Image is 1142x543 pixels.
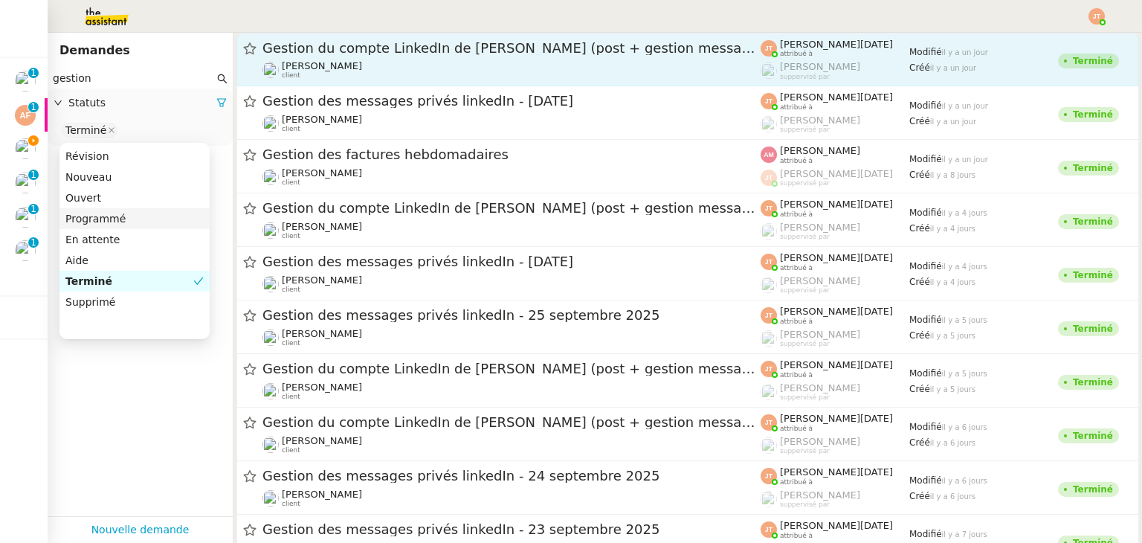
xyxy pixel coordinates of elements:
[262,489,761,508] app-user-detailed-label: client
[780,436,860,447] span: [PERSON_NAME]
[262,382,761,401] app-user-detailed-label: client
[262,383,279,399] img: users%2F37wbV9IbQuXMU0UH0ngzBXzaEe12%2Favatar%2Fcba66ece-c48a-48c8-9897-a2adc1834457
[780,115,860,126] span: [PERSON_NAME]
[282,60,362,71] span: [PERSON_NAME]
[909,223,930,234] span: Créé
[780,425,813,433] span: attribué à
[282,125,300,133] span: client
[761,468,777,484] img: svg
[262,469,761,483] span: Gestion des messages privés linkedIn - 24 septembre 2025
[761,330,777,347] img: users%2FoFdbodQ3TgNoWt9kP3GXAs5oaCq1%2Favatar%2Fprofile-pic.png
[930,64,976,72] span: il y a un jour
[761,199,909,218] app-user-label: attribué à
[262,222,279,239] img: users%2F37wbV9IbQuXMU0UH0ngzBXzaEe12%2Favatar%2Fcba66ece-c48a-48c8-9897-a2adc1834457
[1073,431,1113,440] div: Terminé
[761,145,909,164] app-user-label: attribué à
[909,437,930,448] span: Créé
[780,211,813,219] span: attribué à
[282,179,300,187] span: client
[761,61,909,80] app-user-label: suppervisé par
[28,68,39,78] nz-badge-sup: 1
[780,233,830,241] span: suppervisé par
[59,146,210,167] nz-option-item: Révision
[15,105,36,126] img: svg
[909,62,930,73] span: Créé
[930,225,975,233] span: il y a 4 jours
[282,500,300,508] span: client
[909,529,942,539] span: Modifié
[761,93,777,109] img: svg
[909,422,942,432] span: Modifié
[761,521,777,538] img: svg
[30,170,36,183] p: 1
[761,466,909,486] app-user-label: attribué à
[15,138,36,159] img: users%2F37wbV9IbQuXMU0UH0ngzBXzaEe12%2Favatar%2Fcba66ece-c48a-48c8-9897-a2adc1834457
[780,501,830,509] span: suppervisé par
[262,435,761,454] app-user-detailed-label: client
[262,416,761,429] span: Gestion du compte LinkedIn de [PERSON_NAME] (post + gestion messages) - [DATE]
[909,261,942,271] span: Modifié
[1073,110,1113,119] div: Terminé
[282,446,300,454] span: client
[761,277,777,293] img: users%2FoFdbodQ3TgNoWt9kP3GXAs5oaCq1%2Favatar%2Fprofile-pic.png
[909,116,930,126] span: Créé
[59,40,130,61] nz-page-header-title: Demandes
[942,370,987,378] span: il y a 5 jours
[262,309,761,322] span: Gestion des messages privés linkedIn - 25 septembre 2025
[780,73,830,81] span: suppervisé par
[761,359,909,379] app-user-label: attribué à
[48,89,233,118] div: Statuts
[909,491,930,501] span: Créé
[780,340,830,348] span: suppervisé par
[761,170,777,186] img: svg
[262,114,761,133] app-user-detailed-label: client
[28,204,39,214] nz-badge-sup: 1
[761,491,777,507] img: users%2FoFdbodQ3TgNoWt9kP3GXAs5oaCq1%2Favatar%2Fprofile-pic.png
[262,255,761,269] span: Gestion des messages privés linkedIn - [DATE]
[262,330,279,346] img: users%2F37wbV9IbQuXMU0UH0ngzBXzaEe12%2Favatar%2Fcba66ece-c48a-48c8-9897-a2adc1834457
[909,315,942,325] span: Modifié
[909,368,942,379] span: Modifié
[262,437,279,453] img: users%2F37wbV9IbQuXMU0UH0ngzBXzaEe12%2Favatar%2Fcba66ece-c48a-48c8-9897-a2adc1834457
[15,207,36,228] img: users%2F37wbV9IbQuXMU0UH0ngzBXzaEe12%2Favatar%2Fcba66ece-c48a-48c8-9897-a2adc1834457
[282,71,300,80] span: client
[780,447,830,455] span: suppervisé par
[65,212,204,225] div: Programmé
[15,240,36,261] img: users%2F3XW7N0tEcIOoc8sxKxWqDcFn91D2%2Favatar%2F5653ca14-9fea-463f-a381-ec4f4d723a3b
[262,115,279,132] img: users%2F37wbV9IbQuXMU0UH0ngzBXzaEe12%2Favatar%2Fcba66ece-c48a-48c8-9897-a2adc1834457
[761,437,777,454] img: users%2FoFdbodQ3TgNoWt9kP3GXAs5oaCq1%2Favatar%2Fprofile-pic.png
[780,222,860,233] span: [PERSON_NAME]
[28,102,39,112] nz-badge-sup: 1
[761,40,777,57] img: svg
[942,316,987,324] span: il y a 5 jours
[909,475,942,486] span: Modifié
[262,62,279,78] img: users%2F37wbV9IbQuXMU0UH0ngzBXzaEe12%2Favatar%2Fcba66ece-c48a-48c8-9897-a2adc1834457
[780,61,860,72] span: [PERSON_NAME]
[282,382,362,393] span: [PERSON_NAME]
[761,62,777,79] img: users%2FoFdbodQ3TgNoWt9kP3GXAs5oaCq1%2Favatar%2Fprofile-pic.png
[909,208,942,218] span: Modifié
[780,91,893,103] span: [PERSON_NAME][DATE]
[761,384,777,400] img: users%2FoFdbodQ3TgNoWt9kP3GXAs5oaCq1%2Favatar%2Fprofile-pic.png
[262,202,761,215] span: Gestion du compte LinkedIn de [PERSON_NAME] (post + gestion messages) - [DATE]
[761,306,909,325] app-user-label: attribué à
[930,385,975,393] span: il y a 5 jours
[65,123,106,137] div: Terminé
[282,435,362,446] span: [PERSON_NAME]
[1073,164,1113,173] div: Terminé
[761,329,909,348] app-user-label: suppervisé par
[930,118,976,126] span: il y a un jour
[761,168,909,187] app-user-label: suppervisé par
[780,168,893,179] span: [PERSON_NAME][DATE]
[761,223,777,240] img: users%2FoFdbodQ3TgNoWt9kP3GXAs5oaCq1%2Favatar%2Fprofile-pic.png
[1073,378,1113,387] div: Terminé
[65,254,204,267] div: Aide
[262,328,761,347] app-user-detailed-label: client
[909,47,942,57] span: Modifié
[761,489,909,509] app-user-label: suppervisé par
[761,222,909,241] app-user-label: suppervisé par
[282,114,362,125] span: [PERSON_NAME]
[761,91,909,111] app-user-label: attribué à
[780,318,813,326] span: attribué à
[780,286,830,295] span: suppervisé par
